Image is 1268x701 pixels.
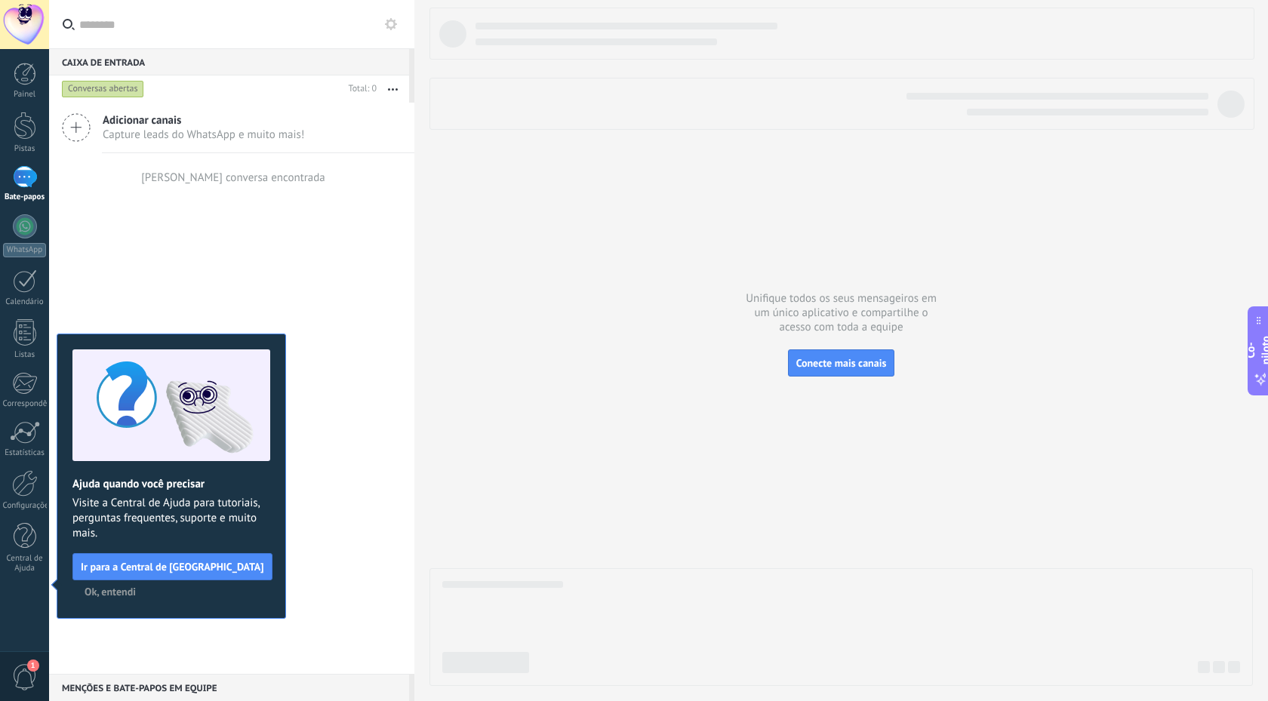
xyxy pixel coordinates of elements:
[68,83,138,94] font: Conversas abertas
[14,349,35,360] font: Listas
[5,297,43,307] font: Calendário
[14,89,35,100] font: Painel
[14,143,35,154] font: Pistas
[3,500,53,511] font: Configurações
[103,113,181,128] font: Adicionar canais
[3,398,62,409] font: Correspondência
[796,356,887,370] font: Conecte mais canais
[5,192,45,202] font: Bate-papos
[81,560,264,573] font: Ir para a Central de [GEOGRAPHIC_DATA]
[85,585,136,598] font: Ok, entendi
[349,83,377,94] font: Total: 0
[72,553,272,580] button: Ir para a Central de [GEOGRAPHIC_DATA]
[6,553,42,573] font: Central de Ajuda
[62,683,217,694] font: Menções e bate-papos em equipe
[72,496,260,540] font: Visite a Central de Ajuda para tutoriais, perguntas frequentes, suporte e muito mais.
[5,447,45,458] font: Estatísticas
[788,349,895,377] button: Conecte mais canais
[377,75,409,103] button: Mais
[62,57,145,69] font: Caixa de entrada
[7,244,42,255] font: WhatsApp
[72,477,205,491] font: Ajuda quando você precisar
[78,580,143,603] button: Ok, entendi
[141,171,325,185] font: [PERSON_NAME] conversa encontrada
[31,660,35,670] font: 1
[103,128,304,142] font: Capture leads do WhatsApp e muito mais!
